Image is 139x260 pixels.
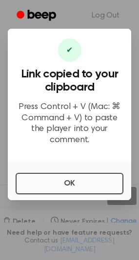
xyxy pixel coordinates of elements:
[58,38,81,62] div: ✔
[82,4,129,27] a: Log Out
[16,173,123,194] button: OK
[16,68,123,94] h3: Link copied to your clipboard
[10,6,65,25] a: Beep
[16,102,123,146] p: Press Control + V (Mac: ⌘ Command + V) to paste the player into your comment.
